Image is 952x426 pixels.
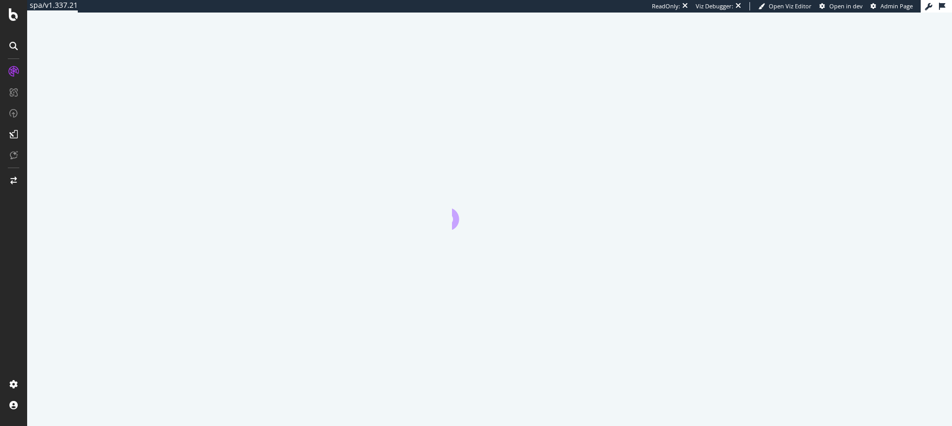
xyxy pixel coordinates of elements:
div: ReadOnly: [652,2,680,10]
span: Admin Page [880,2,913,10]
a: Admin Page [871,2,913,10]
div: animation [452,192,527,230]
a: Open Viz Editor [758,2,812,10]
a: Open in dev [819,2,863,10]
div: Viz Debugger: [696,2,733,10]
span: Open in dev [829,2,863,10]
span: Open Viz Editor [769,2,812,10]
